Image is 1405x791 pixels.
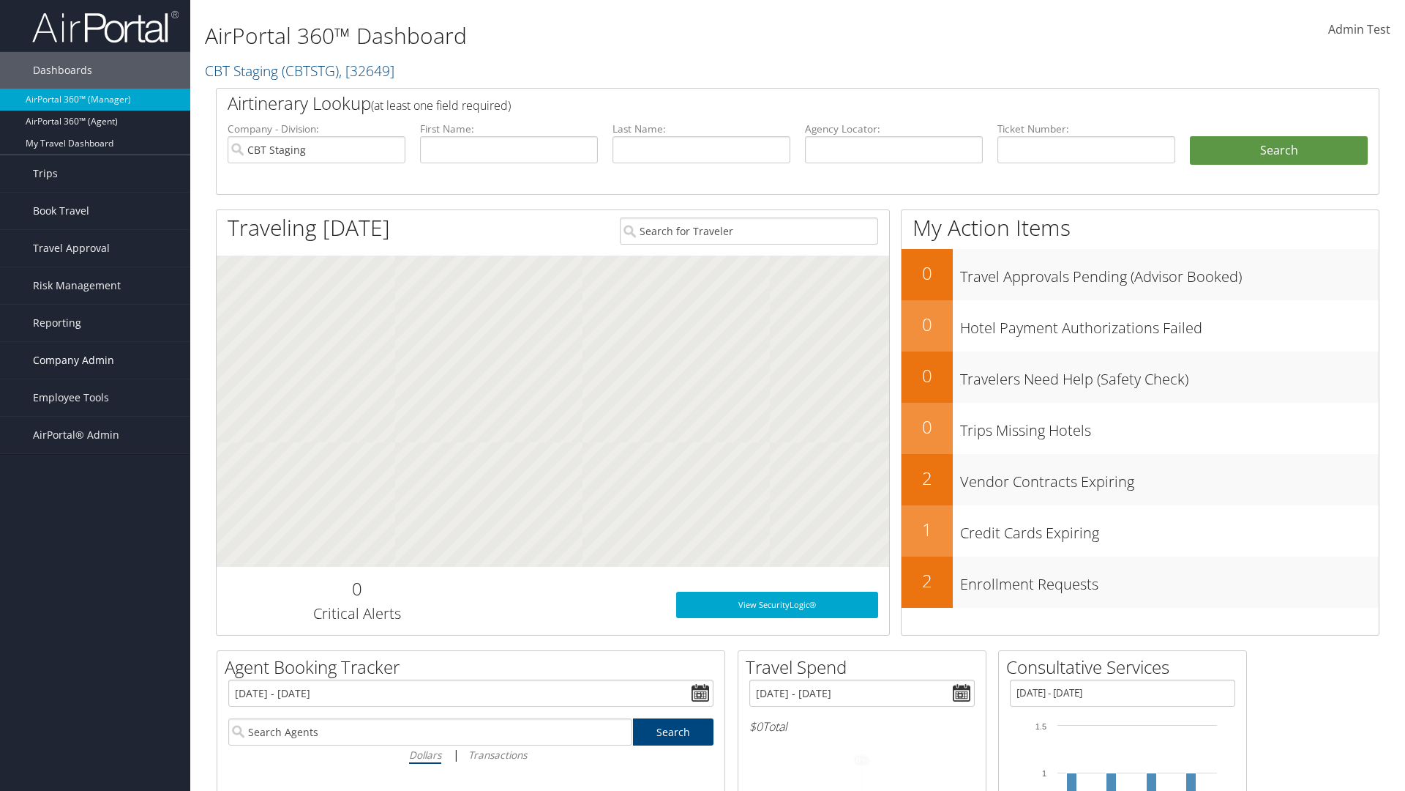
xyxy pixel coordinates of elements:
a: 2Enrollment Requests [902,557,1379,608]
h2: Agent Booking Tracker [225,655,724,680]
span: Company Admin [33,342,114,379]
tspan: 1.5 [1035,722,1046,731]
h6: Total [749,718,975,735]
h2: 1 [902,517,953,542]
span: , [ 32649 ] [339,61,394,81]
span: Book Travel [33,193,89,229]
a: 1Credit Cards Expiring [902,505,1379,557]
h2: Airtinerary Lookup [228,91,1271,116]
span: Trips [33,155,58,192]
h2: 2 [902,568,953,593]
span: Admin Test [1328,21,1390,37]
button: Search [1190,136,1368,166]
h1: My Action Items [902,212,1379,243]
h2: 0 [902,363,953,388]
label: First Name: [420,122,598,136]
h2: Consultative Services [1006,655,1246,680]
a: 0Hotel Payment Authorizations Failed [902,300,1379,352]
a: 2Vendor Contracts Expiring [902,454,1379,505]
h3: Travel Approvals Pending (Advisor Booked) [960,259,1379,287]
h2: 2 [902,466,953,491]
span: (at least one field required) [371,97,511,114]
h3: Credit Cards Expiring [960,516,1379,543]
i: Transactions [468,748,527,762]
h1: AirPortal 360™ Dashboard [205,21,995,51]
span: ( CBTSTG ) [282,61,339,81]
a: Search [633,718,714,746]
span: Dashboards [33,52,92,89]
tspan: 1 [1042,769,1046,778]
i: Dollars [409,748,441,762]
a: 0Travelers Need Help (Safety Check) [902,352,1379,403]
h3: Hotel Payment Authorizations Failed [960,311,1379,338]
img: airportal-logo.png [32,10,179,44]
h3: Critical Alerts [228,604,486,624]
span: Risk Management [33,267,121,304]
span: Reporting [33,305,81,341]
h3: Trips Missing Hotels [960,413,1379,441]
span: AirPortal® Admin [33,417,119,453]
a: 0Travel Approvals Pending (Advisor Booked) [902,249,1379,300]
h2: 0 [902,415,953,439]
h2: Travel Spend [746,655,986,680]
h2: 0 [902,261,953,286]
a: Admin Test [1328,7,1390,53]
h3: Vendor Contracts Expiring [960,464,1379,492]
h1: Traveling [DATE] [228,212,390,243]
div: | [228,746,713,764]
input: Search Agents [228,718,632,746]
a: CBT Staging [205,61,394,81]
label: Ticket Number: [997,122,1175,136]
label: Agency Locator: [805,122,983,136]
span: Travel Approval [33,230,110,267]
h3: Enrollment Requests [960,567,1379,595]
h2: 0 [902,312,953,337]
span: $0 [749,718,763,735]
tspan: 0% [856,757,868,765]
label: Last Name: [612,122,790,136]
span: Employee Tools [33,379,109,416]
label: Company - Division: [228,122,405,136]
h3: Travelers Need Help (Safety Check) [960,362,1379,390]
a: View SecurityLogic® [676,592,878,618]
h2: 0 [228,576,486,601]
input: Search for Traveler [620,218,878,245]
a: 0Trips Missing Hotels [902,403,1379,454]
